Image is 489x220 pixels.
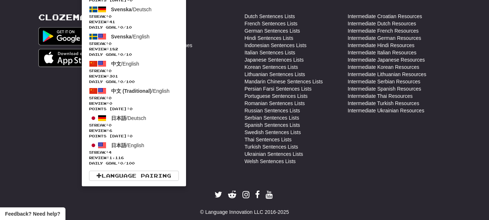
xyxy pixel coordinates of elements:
span: Svenska [111,34,132,40]
span: / English [111,61,139,67]
span: Review: 1,116 [89,155,179,161]
span: 日本語 [111,142,126,148]
a: Intermediate Turkish Resources [348,100,420,107]
a: Hindi Sentences Lists [245,34,294,42]
span: Daily Goal: / 10 [89,52,179,57]
a: Intermediate Japanese Resources [348,56,425,63]
a: Intermediate Spanish Resources [348,85,421,92]
a: Intermediate Korean Resources [348,63,420,71]
span: 0 [109,14,111,18]
a: Welsh Sentences Lists [245,158,296,165]
a: Swedish Sentences Lists [245,129,301,136]
span: Daily Goal: / 100 [89,161,179,166]
a: 日本語/EnglishStreak:4 Review:1,116Daily Goal:0/100 [82,140,186,167]
span: Streak: [89,150,179,155]
span: Review: 301 [89,74,179,79]
span: 0 [120,79,123,84]
a: Serbian Sentences Lists [245,114,299,121]
div: © Language Innovation LLC 2016-2025 [38,208,451,216]
span: Review: 41 [89,19,179,25]
span: Svenska [111,7,132,12]
a: Intermediate Serbian Resources [348,78,421,85]
a: 日本語/DeutschStreak:0 Review:6Points [DATE]:0 [82,113,186,140]
a: Clozemaster [38,13,113,22]
img: Get it on Google Play [38,27,99,45]
a: Intermediate French Resources [348,27,419,34]
a: Intermediate Hindi Resources [348,42,414,49]
span: / Deutsch [111,115,146,121]
span: Streak: [89,123,179,128]
span: / English [111,142,144,148]
span: / English [111,34,150,40]
a: French Sentences Lists [245,20,298,27]
a: Russian Sentences Lists [245,107,300,114]
span: 0 [120,161,123,165]
a: Indonesian Sentences Lists [245,42,307,49]
span: Daily Goal: / 10 [89,25,179,30]
span: 日本語 [111,115,126,121]
span: 0 [109,123,111,127]
span: Streak: [89,14,179,19]
span: Daily Goal: / 100 [89,79,179,84]
a: 中文/EnglishStreak:0 Review:301Daily Goal:0/100 [82,58,186,86]
img: Get it on App Store [38,49,100,67]
a: Thai Sentences Lists [245,136,292,143]
a: Mandarin Chinese Sentences Lists [245,78,323,85]
a: Svenska/EnglishStreak:0 Review:182Daily Goal:0/10 [82,31,186,58]
span: Points [DATE]: 0 [89,106,179,112]
span: Review: 182 [89,46,179,52]
a: Romanian Sentences Lists [245,100,305,107]
span: 中文 (Traditional) [111,88,152,94]
span: / English [111,88,170,94]
span: 0 [120,25,123,29]
a: Intermediate Croatian Resources [348,13,422,20]
a: Italian Sentences Lists [245,49,295,56]
span: Open feedback widget [5,210,60,217]
span: 0 [109,96,111,100]
a: Portuguese Sentences Lists [245,92,308,100]
span: / Deutsch [111,7,152,12]
a: Spanish Sentences Lists [245,121,300,129]
a: Intermediate Dutch Resources [348,20,416,27]
a: Language Pairing [89,171,179,181]
span: Review: 6 [89,128,179,133]
span: 0 [109,69,111,73]
a: Svenska/DeutschStreak:0 Review:41Daily Goal:0/10 [82,4,186,31]
span: Streak: [89,95,179,101]
span: Streak: [89,41,179,46]
span: 0 [109,41,111,46]
a: German Sentences Lists [245,27,300,34]
a: Turkish Sentences Lists [245,143,298,150]
a: Persian Farsi Sentences Lists [245,85,312,92]
a: Japanese Sentences Lists [245,56,304,63]
a: Intermediate Ukrainian Resources [348,107,425,114]
a: Dutch Sentences Lists [245,13,295,20]
span: Review: 0 [89,101,179,106]
a: Intermediate Lithuanian Resources [348,71,426,78]
span: 0 [120,52,123,57]
a: 中文 (Traditional)/EnglishStreak:0 Review:0Points [DATE]:0 [82,86,186,113]
a: Korean Sentences Lists [245,63,298,71]
a: Ukrainian Sentences Lists [245,150,303,158]
a: Intermediate Thai Resources [348,92,413,100]
span: 4 [109,150,111,154]
span: Streak: [89,68,179,74]
a: Intermediate Italian Resources [348,49,417,56]
span: Points [DATE]: 0 [89,133,179,139]
a: Intermediate German Resources [348,34,421,42]
a: Lithuanian Sentences Lists [245,71,305,78]
span: 中文 [111,61,121,67]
